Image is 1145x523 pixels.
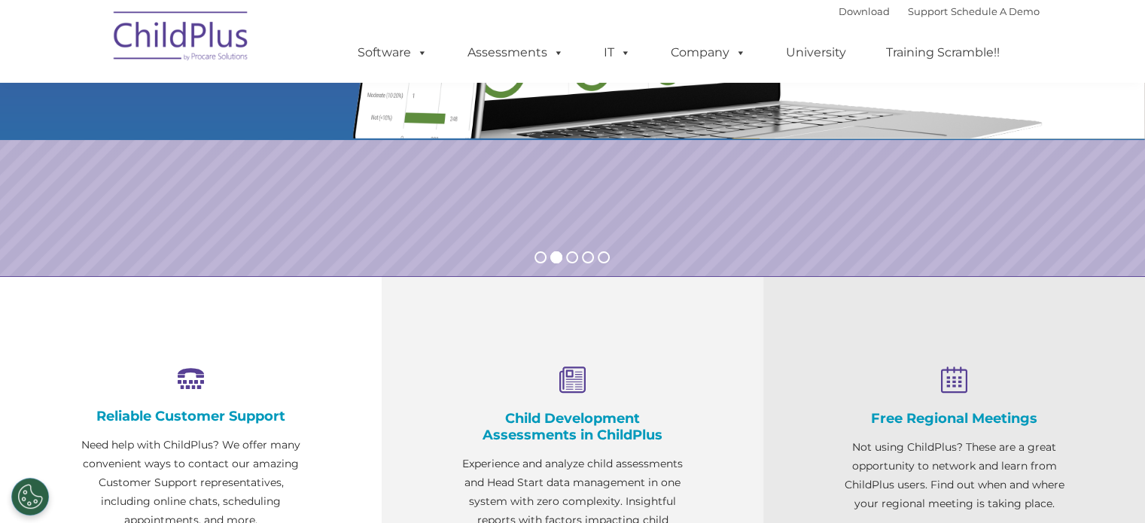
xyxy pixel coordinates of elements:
[951,5,1040,17] a: Schedule A Demo
[11,478,49,515] button: Cookies Settings
[75,408,306,424] h4: Reliable Customer Support
[839,410,1070,427] h4: Free Regional Meetings
[839,5,1040,17] font: |
[771,38,861,68] a: University
[839,5,890,17] a: Download
[589,38,646,68] a: IT
[656,38,761,68] a: Company
[452,38,579,68] a: Assessments
[209,99,255,111] span: Last name
[908,5,948,17] a: Support
[209,161,273,172] span: Phone number
[839,438,1070,513] p: Not using ChildPlus? These are a great opportunity to network and learn from ChildPlus users. Fin...
[871,38,1015,68] a: Training Scramble!!
[106,1,257,76] img: ChildPlus by Procare Solutions
[343,38,443,68] a: Software
[457,410,688,443] h4: Child Development Assessments in ChildPlus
